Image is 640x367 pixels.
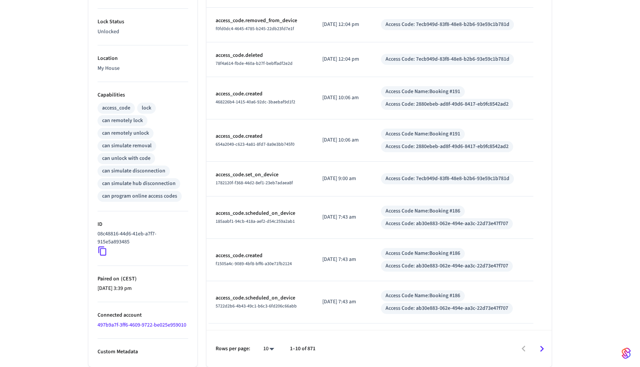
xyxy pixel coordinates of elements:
p: access_code.created [216,132,304,140]
div: Access Code Name: Booking #191 [386,88,460,96]
p: [DATE] 7:43 am [322,298,363,306]
p: access_code.deleted [216,52,304,60]
p: Rows per page: [216,345,250,353]
div: Access Code: 2880ebeb-ad8f-49d6-8417-eb9fc8542ad2 [386,143,509,151]
p: access_code.set_on_device [216,171,304,179]
div: Access Code: 7ecb949d-83f8-48e8-b2b6-93e59c1b781d [386,21,509,29]
span: 468226b4-1415-40a6-92dc-3baebaf9d1f2 [216,99,295,105]
div: can simulate disconnection [102,167,165,175]
p: [DATE] 7:43 am [322,256,363,264]
p: access_code.created [216,252,304,260]
div: Access Code Name: Booking #186 [386,249,460,258]
p: My House [98,64,188,72]
p: access_code.scheduled_on_device [216,209,304,217]
p: Paired on [98,275,188,283]
div: lock [142,104,151,112]
p: [DATE] 12:04 pm [322,55,363,63]
img: SeamLogoGradient.69752ec5.svg [622,347,631,359]
div: can unlock with code [102,155,150,163]
p: access_code.removed_from_device [216,17,304,25]
a: 497b9a7f-3ff6-4609-9722-be025e959010 [98,321,186,329]
span: 78f4a614-fbde-460a-b27f-bebffadf2e2d [216,60,293,67]
div: access_code [102,104,130,112]
p: Unlocked [98,28,188,36]
p: [DATE] 3:39 pm [98,285,188,293]
div: Access Code: ab30e883-062e-494e-aa3c-22d73e47f707 [386,304,508,312]
p: access_code.created [216,90,304,98]
p: [DATE] 10:06 am [322,136,363,144]
div: Access Code Name: Booking #186 [386,292,460,300]
p: access_code.scheduled_on_device [216,294,304,302]
button: Go to next page [533,340,551,358]
span: f1505a4c-9089-4bf8-bff6-a30e71fb2124 [216,261,292,267]
div: can remotely unlock [102,129,149,137]
p: [DATE] 10:06 am [322,94,363,102]
p: [DATE] 12:04 pm [322,21,363,29]
span: 185aabf1-94cb-418a-aef2-d54c259a2ab1 [216,218,295,225]
div: Access Code: ab30e883-062e-494e-aa3c-22d73e47f707 [386,220,508,228]
div: Access Code: 7ecb949d-83f8-48e8-b2b6-93e59c1b781d [386,175,509,183]
span: ( CEST ) [119,275,137,283]
span: 5722d2b6-4b43-49c1-b6c3-6fd206c66abb [216,303,297,309]
p: Capabilities [98,91,188,99]
div: can simulate hub disconnection [102,180,176,188]
span: 654a2049-c623-4a81-8fd7-8a9e3bb745f0 [216,141,294,148]
p: [DATE] 7:43 am [322,213,363,221]
p: Connected account [98,311,188,319]
div: Access Code: ab30e883-062e-494e-aa3c-22d73e47f707 [386,262,508,270]
p: [DATE] 9:00 am [322,175,363,183]
div: Access Code Name: Booking #186 [386,207,460,215]
div: 10 [259,343,278,354]
div: can simulate removal [102,142,152,150]
div: can program online access codes [102,192,177,200]
p: Custom Metadata [98,348,188,356]
div: Access Code: 2880ebeb-ad8f-49d6-8417-eb9fc8542ad2 [386,100,509,108]
p: Lock Status [98,18,188,26]
p: 08c48816-44d6-41eb-a7f7-915e5a893485 [98,230,185,246]
div: Access Code Name: Booking #191 [386,130,460,138]
span: f0fd0dc4-4645-4785-b245-22db23fd7e1f [216,26,294,32]
span: 1782120f-f368-44d2-8ef1-23eb7adaea8f [216,180,293,186]
div: Access Code: 7ecb949d-83f8-48e8-b2b6-93e59c1b781d [386,55,509,63]
p: 1–10 of 871 [290,345,315,353]
div: can remotely lock [102,117,143,125]
p: ID [98,221,188,229]
p: Location [98,55,188,63]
